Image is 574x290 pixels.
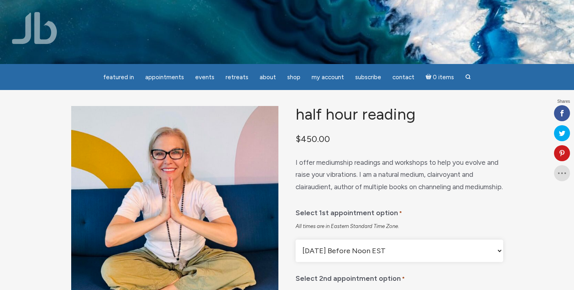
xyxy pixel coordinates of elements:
[307,70,349,85] a: My Account
[195,74,214,81] span: Events
[296,106,503,123] h1: Half Hour Reading
[255,70,281,85] a: About
[260,74,276,81] span: About
[190,70,219,85] a: Events
[296,203,402,220] label: Select 1st appointment option
[296,134,330,144] bdi: 450.00
[296,156,503,193] p: I offer mediumship readings and workshops to help you evolve and raise your vibrations. I am a na...
[296,134,301,144] span: $
[388,70,419,85] a: Contact
[103,74,134,81] span: featured in
[221,70,253,85] a: Retreats
[350,70,386,85] a: Subscribe
[12,12,57,44] img: Jamie Butler. The Everyday Medium
[557,100,570,104] span: Shares
[98,70,139,85] a: featured in
[145,74,184,81] span: Appointments
[287,74,300,81] span: Shop
[426,74,433,81] i: Cart
[392,74,414,81] span: Contact
[296,268,405,286] label: Select 2nd appointment option
[355,74,381,81] span: Subscribe
[140,70,189,85] a: Appointments
[296,223,503,230] div: All times are in Eastern Standard Time Zone.
[421,69,459,85] a: Cart0 items
[312,74,344,81] span: My Account
[433,74,454,80] span: 0 items
[226,74,248,81] span: Retreats
[282,70,305,85] a: Shop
